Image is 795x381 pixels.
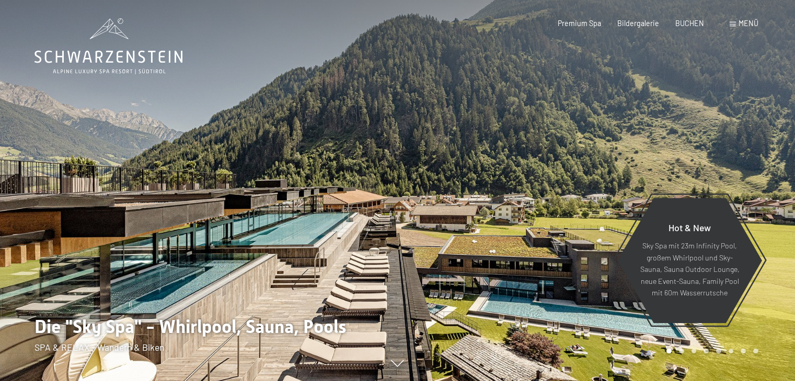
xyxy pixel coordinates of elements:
div: Carousel Page 7 [741,349,746,354]
div: Carousel Page 6 [729,349,734,354]
div: Carousel Page 3 [692,349,697,354]
a: BUCHEN [675,19,704,28]
span: Menü [739,19,758,28]
span: Hot & New [669,222,711,233]
div: Carousel Page 1 (Current Slide) [666,349,672,354]
a: Bildergalerie [617,19,659,28]
a: Premium Spa [558,19,601,28]
div: Carousel Page 8 [753,349,758,354]
div: Carousel Page 2 [679,349,684,354]
div: Carousel Page 5 [716,349,721,354]
p: Sky Spa mit 23m Infinity Pool, großem Whirlpool und Sky-Sauna, Sauna Outdoor Lounge, neue Event-S... [640,240,740,299]
div: Carousel Pagination [663,349,758,354]
a: Hot & New Sky Spa mit 23m Infinity Pool, großem Whirlpool und Sky-Sauna, Sauna Outdoor Lounge, ne... [617,197,763,324]
div: Carousel Page 4 [704,349,709,354]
